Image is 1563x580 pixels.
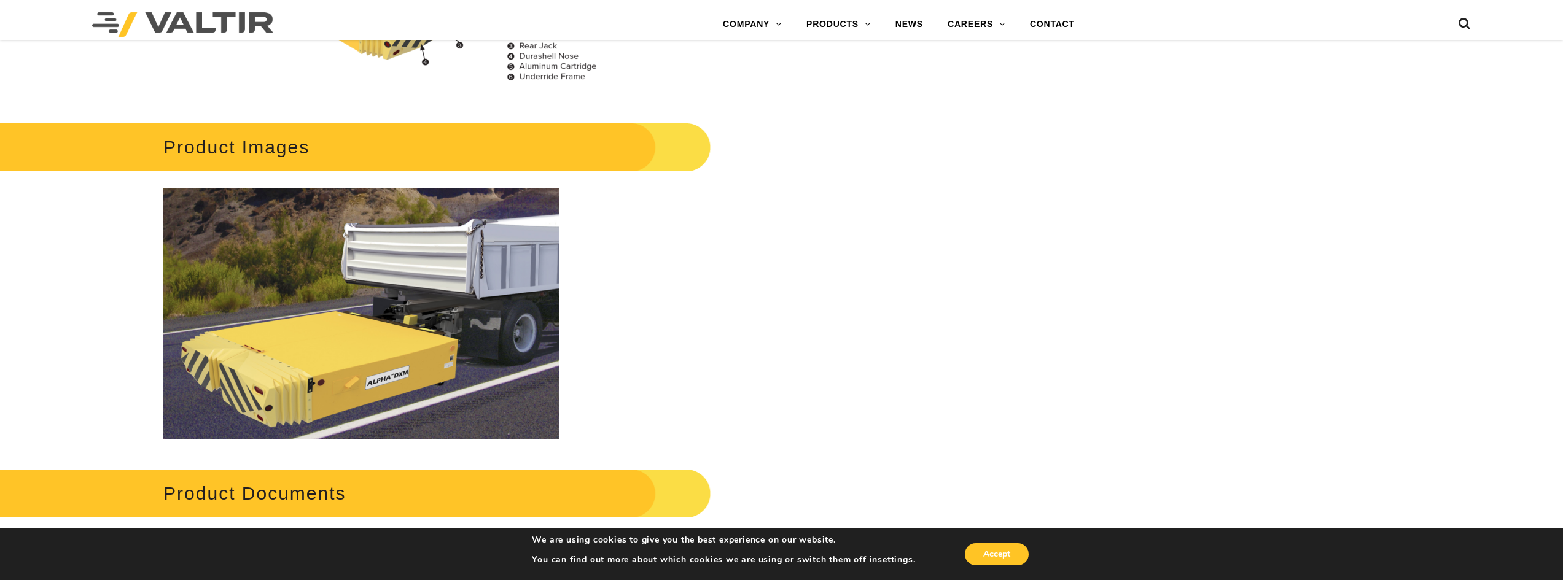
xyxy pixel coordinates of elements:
a: CONTACT [1018,12,1087,37]
p: You can find out more about which cookies we are using or switch them off in . [532,554,915,565]
p: We are using cookies to give you the best experience on our website. [532,535,915,546]
a: COMPANY [711,12,794,37]
a: CAREERS [935,12,1018,37]
a: PRODUCTS [794,12,883,37]
button: settings [878,554,913,565]
img: Valtir [92,12,273,37]
button: Accept [965,543,1029,565]
a: NEWS [883,12,935,37]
